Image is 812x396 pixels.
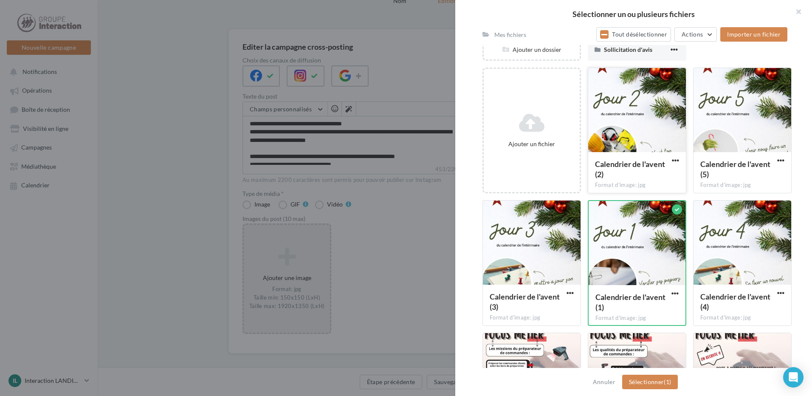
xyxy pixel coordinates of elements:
[490,314,574,322] div: Format d'image: jpg
[664,378,671,385] span: (1)
[604,46,652,53] span: Sollicitation d'avis
[674,27,717,42] button: Actions
[494,31,526,39] div: Mes fichiers
[700,181,784,189] div: Format d'image: jpg
[622,375,678,389] button: Sélectionner(1)
[595,181,679,189] div: Format d'image: jpg
[783,367,804,388] div: Open Intercom Messenger
[487,140,576,148] div: Ajouter un fichier
[700,292,770,311] span: Calendrier de l'avent (4)
[490,292,560,311] span: Calendrier de l'avent (3)
[484,45,580,54] div: Ajouter un dossier
[595,159,665,179] span: Calendrier de l'avent (2)
[595,314,679,322] div: Format d'image: jpg
[700,159,770,179] span: Calendrier de l'avent (5)
[720,27,787,42] button: Importer un fichier
[727,31,781,38] span: Importer un fichier
[589,377,619,387] button: Annuler
[469,10,798,18] h2: Sélectionner un ou plusieurs fichiers
[700,314,784,322] div: Format d'image: jpg
[682,31,703,38] span: Actions
[595,292,665,312] span: Calendrier de l'avent (1)
[596,27,671,42] button: Tout désélectionner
